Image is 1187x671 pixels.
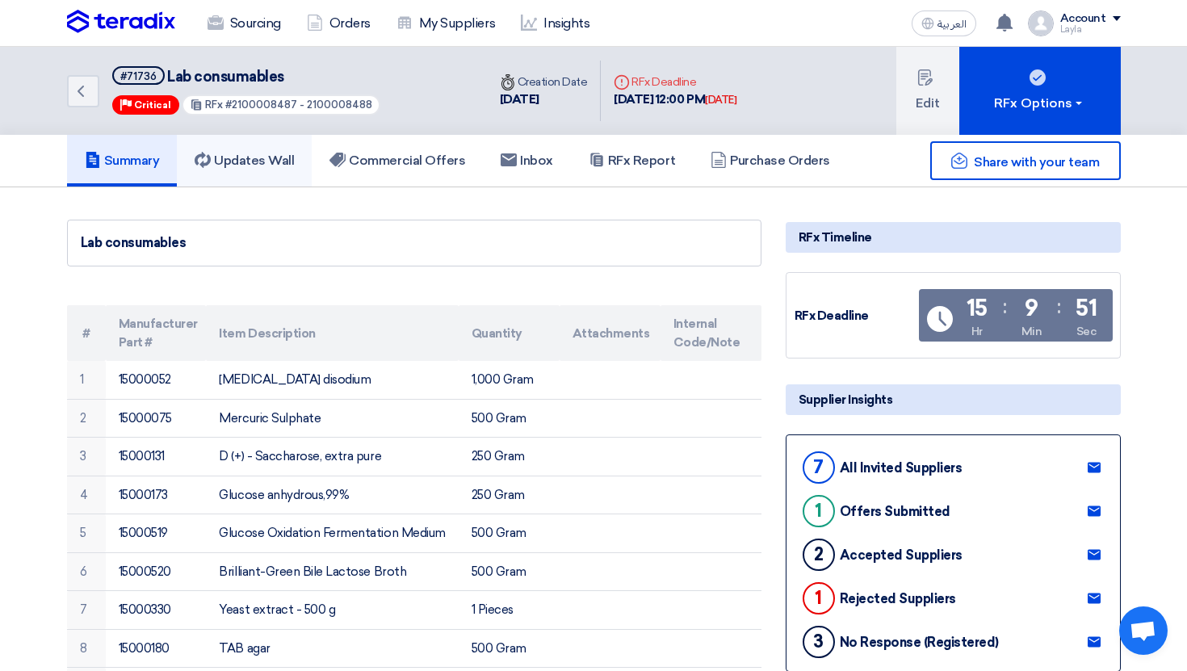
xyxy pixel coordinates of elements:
[896,47,959,135] button: Edit
[614,73,736,90] div: RFx Deadline
[803,626,835,658] div: 3
[589,153,675,169] h5: RFx Report
[205,99,223,111] span: RFx
[459,591,560,630] td: 1 Pieces
[206,438,458,476] td: D (+) - Saccharose, extra pure
[67,305,106,361] th: #
[937,19,967,30] span: العربية
[459,438,560,476] td: 250 Gram
[840,591,956,606] div: Rejected Suppliers
[134,99,171,111] span: Critical
[786,384,1121,415] div: Supplier Insights
[693,135,848,187] a: Purchase Orders
[711,153,830,169] h5: Purchase Orders
[112,66,381,86] h5: Lab consumables
[786,222,1121,253] div: RFx Timeline
[206,305,458,361] th: Item Description
[106,361,207,399] td: 15000052
[705,92,736,108] div: [DATE]
[206,514,458,553] td: Glucose Oxidation Fermentation Medium
[459,399,560,438] td: 500 Gram
[195,6,294,41] a: Sourcing
[571,135,693,187] a: RFx Report
[500,90,588,109] div: [DATE]
[67,399,106,438] td: 2
[1060,12,1106,26] div: Account
[1060,25,1121,34] div: Layla
[106,476,207,514] td: 15000173
[1076,297,1097,320] div: 51
[1025,297,1038,320] div: 9
[106,514,207,553] td: 15000519
[459,629,560,668] td: 500 Gram
[106,629,207,668] td: 15000180
[959,47,1121,135] button: RFx Options
[483,135,571,187] a: Inbox
[206,361,458,399] td: [MEDICAL_DATA] disodium
[840,635,999,650] div: No Response (Registered)
[67,514,106,553] td: 5
[661,305,761,361] th: Internal Code/Note
[177,135,312,187] a: Updates Wall
[1028,10,1054,36] img: profile_test.png
[81,233,748,253] div: Lab consumables
[67,552,106,591] td: 6
[1057,292,1061,321] div: :
[803,495,835,527] div: 1
[459,305,560,361] th: Quantity
[294,6,384,41] a: Orders
[384,6,508,41] a: My Suppliers
[67,361,106,399] td: 1
[206,552,458,591] td: Brilliant-Green Bile Lactose Broth
[974,154,1099,170] span: Share with your team
[312,135,483,187] a: Commercial Offers
[106,438,207,476] td: 15000131
[994,94,1085,113] div: RFx Options
[67,10,175,34] img: Teradix logo
[67,591,106,630] td: 7
[459,476,560,514] td: 250 Gram
[459,361,560,399] td: 1,000 Gram
[106,305,207,361] th: Manufacturer Part #
[206,399,458,438] td: Mercuric Sulphate
[206,591,458,630] td: Yeast extract - 500 g
[912,10,976,36] button: العربية
[106,552,207,591] td: 15000520
[614,90,736,109] div: [DATE] 12:00 PM
[67,438,106,476] td: 3
[167,68,284,86] span: Lab consumables
[840,504,950,519] div: Offers Submitted
[459,514,560,553] td: 500 Gram
[459,552,560,591] td: 500 Gram
[501,153,553,169] h5: Inbox
[120,71,157,82] div: #71736
[206,629,458,668] td: TAB agar
[67,629,106,668] td: 8
[560,305,661,361] th: Attachments
[840,460,963,476] div: All Invited Suppliers
[329,153,465,169] h5: Commercial Offers
[1076,323,1097,340] div: Sec
[67,135,178,187] a: Summary
[803,539,835,571] div: 2
[500,73,588,90] div: Creation Date
[85,153,160,169] h5: Summary
[106,399,207,438] td: 15000075
[67,476,106,514] td: 4
[803,451,835,484] div: 7
[508,6,602,41] a: Insights
[971,323,983,340] div: Hr
[225,99,372,111] span: #2100008487 - 2100008488
[1003,292,1007,321] div: :
[1119,606,1168,655] div: Open chat
[1021,323,1042,340] div: Min
[206,476,458,514] td: Glucose anhydrous,99%
[967,297,988,320] div: 15
[795,307,916,325] div: RFx Deadline
[106,591,207,630] td: 15000330
[803,582,835,614] div: 1
[840,547,963,563] div: Accepted Suppliers
[195,153,294,169] h5: Updates Wall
